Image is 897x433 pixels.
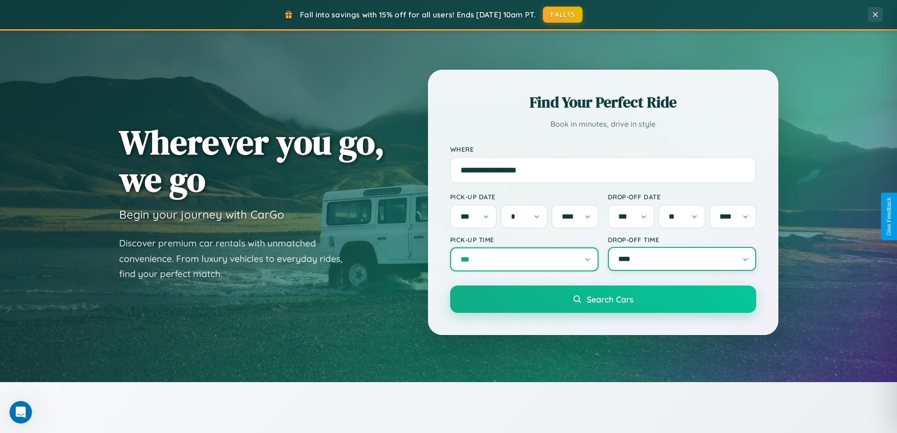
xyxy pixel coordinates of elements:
[450,117,756,131] p: Book in minutes, drive in style
[9,401,32,424] iframe: Intercom live chat
[119,123,385,198] h1: Wherever you go, we go
[608,193,756,201] label: Drop-off Date
[587,294,633,304] span: Search Cars
[119,207,284,221] h3: Begin your journey with CarGo
[886,197,892,236] div: Give Feedback
[608,236,756,244] label: Drop-off Time
[450,145,756,153] label: Where
[300,10,536,19] span: Fall into savings with 15% off for all users! Ends [DATE] 10am PT.
[450,92,756,113] h2: Find Your Perfect Ride
[119,236,355,282] p: Discover premium car rentals with unmatched convenience. From luxury vehicles to everyday rides, ...
[543,7,582,23] button: FALL15
[450,193,598,201] label: Pick-up Date
[450,236,598,244] label: Pick-up Time
[450,286,756,313] button: Search Cars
